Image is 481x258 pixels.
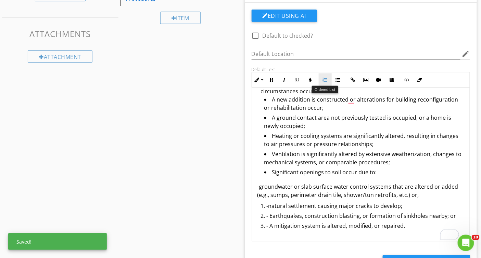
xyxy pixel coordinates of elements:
[278,73,291,86] button: Italic (⌘I)
[472,235,480,240] span: 10
[252,10,317,22] button: Edit Using AI
[252,67,470,72] div: Default Text
[160,12,201,24] div: Item
[252,48,461,60] input: Default Location
[291,73,304,86] button: Underline (⌘U)
[261,202,465,212] li: -natural settlement causing major cracks to develop;
[312,86,338,93] div: Ordered List
[264,114,465,132] li: A ground contact area not previously tested is occupied, or a home is newly occupied;
[28,50,92,63] div: Attachment
[264,95,465,114] li: A new addition is constructed or alterations for building reconfiguration or rehabilitation occur;
[359,73,372,86] button: Insert Image (⌘P)
[261,212,465,222] li: - Earthquakes, construction blasting, or formation of sinkholes nearby; or
[261,79,465,180] li: In addition, be certain to test again when any of the following circumstances occur:
[413,73,426,86] button: Clear Formatting
[265,73,278,86] button: Bold (⌘B)
[257,183,465,199] p: -groundwater or slab surface water control systems that are altered or added (e.g., sumps, perime...
[462,50,470,58] i: edit
[400,73,413,86] button: Code View
[252,73,265,86] button: Inline Style
[264,132,465,150] li: Heating or cooling systems are significantly altered, resulting in changes to air pressures or pr...
[385,73,398,86] button: Insert Table
[263,32,313,39] label: Default to checked?
[8,233,107,250] div: Saved!
[264,168,465,178] li: Significant openings to soil occur due to:
[372,73,385,86] button: Insert Video
[458,235,474,251] iframe: Intercom live chat
[261,222,465,232] li: - A mitigation system is altered, modified, or repaired.
[264,150,465,168] li: Ventilation is significantly altered by extensive weatherization, changes to mechanical systems, ...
